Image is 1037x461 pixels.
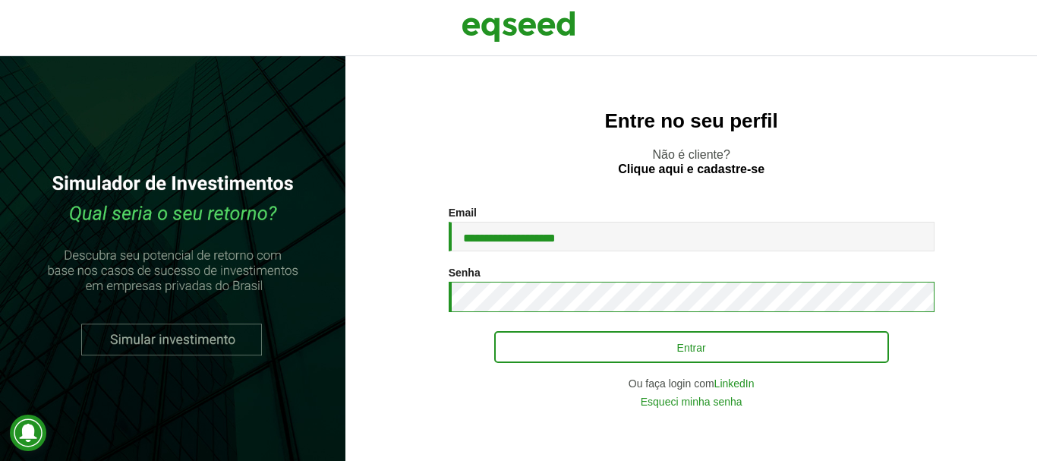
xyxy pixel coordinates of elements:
[449,378,935,389] div: Ou faça login com
[449,207,477,218] label: Email
[494,331,889,363] button: Entrar
[462,8,575,46] img: EqSeed Logo
[376,147,1007,176] p: Não é cliente?
[641,396,742,407] a: Esqueci minha senha
[449,267,481,278] label: Senha
[376,110,1007,132] h2: Entre no seu perfil
[618,163,764,175] a: Clique aqui e cadastre-se
[714,378,755,389] a: LinkedIn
